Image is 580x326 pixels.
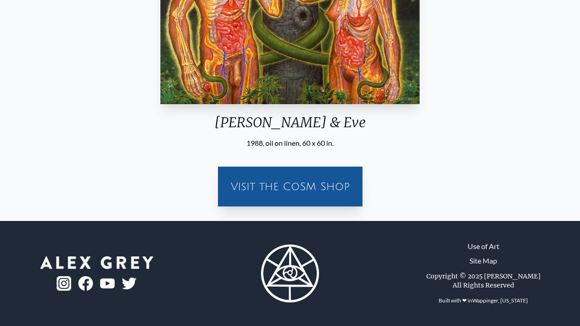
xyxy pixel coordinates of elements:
[435,293,532,308] div: Built with ❤ in
[426,272,541,281] div: Copyright © 2025 [PERSON_NAME]
[57,276,71,291] img: ig-logo.png
[469,255,497,266] a: Site Map
[453,281,514,290] div: All Rights Reserved
[100,278,115,289] img: youtube-logo.png
[122,278,136,289] img: twitter-logo.png
[223,172,357,201] a: Visit the CoSM Shop
[472,297,528,304] a: Wappinger, [US_STATE]
[157,114,423,138] div: [PERSON_NAME] & Eve
[78,276,93,291] img: fb-logo.png
[157,138,423,149] div: 1988, oil on linen, 60 x 60 in.
[468,241,499,252] a: Use of Art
